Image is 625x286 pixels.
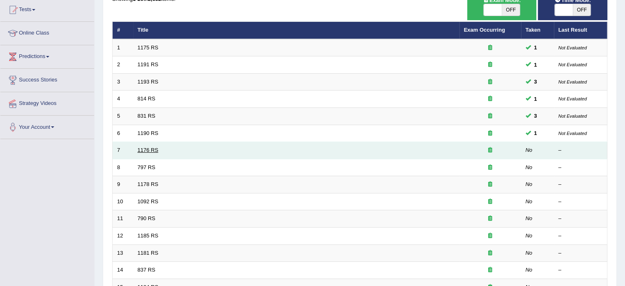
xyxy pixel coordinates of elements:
[138,181,159,187] a: 1178 RS
[558,164,603,172] div: –
[558,131,587,136] small: Not Evaluated
[113,22,133,39] th: #
[464,164,517,172] div: Exam occurring question
[113,227,133,244] td: 12
[526,215,533,221] em: No
[138,233,159,239] a: 1185 RS
[531,95,540,103] span: You can still take this question
[464,130,517,137] div: Exam occurring question
[113,73,133,91] td: 3
[138,61,159,67] a: 1191 RS
[464,27,505,33] a: Exam Occurring
[113,262,133,279] td: 14
[464,249,517,257] div: Exam occurring question
[554,22,607,39] th: Last Result
[138,95,155,102] a: 814 RS
[113,91,133,108] td: 4
[464,112,517,120] div: Exam occurring question
[558,215,603,223] div: –
[464,61,517,69] div: Exam occurring question
[138,147,159,153] a: 1176 RS
[113,176,133,193] td: 9
[502,4,520,16] span: OFF
[531,129,540,137] span: You can still take this question
[558,249,603,257] div: –
[464,266,517,274] div: Exam occurring question
[113,125,133,142] td: 6
[526,147,533,153] em: No
[558,232,603,240] div: –
[113,56,133,74] td: 2
[526,181,533,187] em: No
[558,181,603,188] div: –
[558,198,603,206] div: –
[531,43,540,52] span: You can still take this question
[138,250,159,256] a: 1181 RS
[526,198,533,205] em: No
[138,79,159,85] a: 1193 RS
[133,22,459,39] th: Title
[558,266,603,274] div: –
[464,215,517,223] div: Exam occurring question
[0,116,94,136] a: Your Account
[464,198,517,206] div: Exam occurring question
[113,210,133,228] td: 11
[113,108,133,125] td: 5
[138,267,155,273] a: 837 RS
[113,244,133,262] td: 13
[113,39,133,56] td: 1
[558,79,587,84] small: Not Evaluated
[138,215,155,221] a: 790 RS
[558,45,587,50] small: Not Evaluated
[558,114,587,119] small: Not Evaluated
[526,250,533,256] em: No
[138,130,159,136] a: 1190 RS
[0,92,94,113] a: Strategy Videos
[521,22,554,39] th: Taken
[531,77,540,86] span: You can still take this question
[573,4,591,16] span: OFF
[113,193,133,210] td: 10
[526,267,533,273] em: No
[558,146,603,154] div: –
[0,69,94,89] a: Success Stories
[113,142,133,159] td: 7
[558,62,587,67] small: Not Evaluated
[526,164,533,170] em: No
[558,96,587,101] small: Not Evaluated
[0,22,94,42] a: Online Class
[526,233,533,239] em: No
[531,60,540,69] span: You can still take this question
[464,95,517,103] div: Exam occurring question
[138,113,155,119] a: 831 RS
[138,198,159,205] a: 1092 RS
[464,232,517,240] div: Exam occurring question
[464,78,517,86] div: Exam occurring question
[464,181,517,188] div: Exam occurring question
[113,159,133,176] td: 8
[464,146,517,154] div: Exam occurring question
[531,112,540,120] span: You can still take this question
[464,44,517,52] div: Exam occurring question
[138,44,159,51] a: 1175 RS
[0,45,94,66] a: Predictions
[138,164,155,170] a: 797 RS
